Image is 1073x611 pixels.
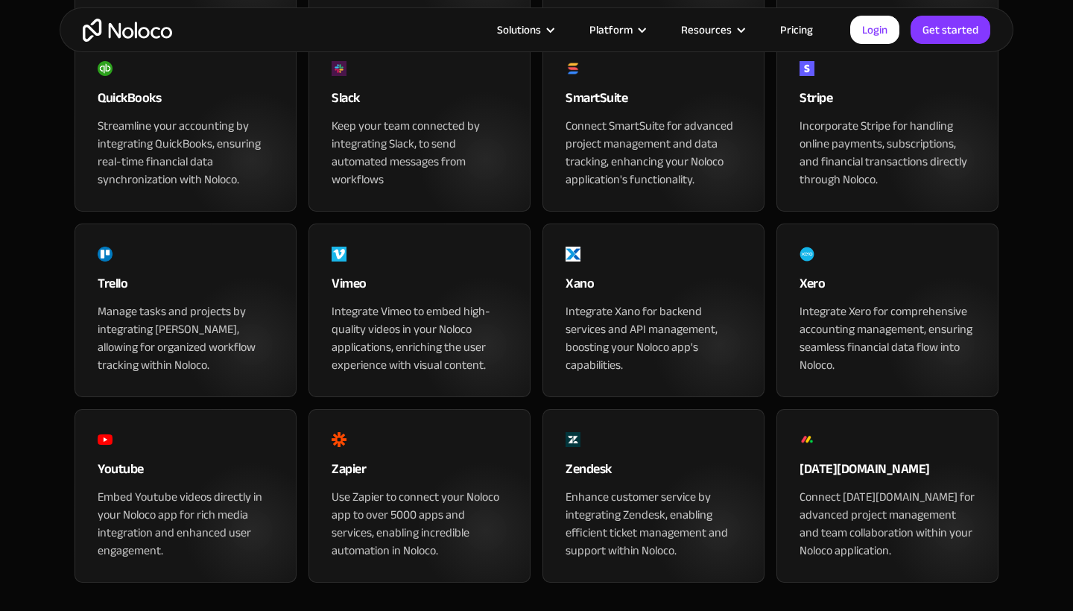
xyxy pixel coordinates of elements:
div: Resources [681,20,732,39]
a: Pricing [762,20,832,39]
div: Connect [DATE][DOMAIN_NAME] for advanced project management and team collaboration within your No... [800,488,975,560]
div: Solutions [497,20,541,39]
div: Use Zapier to connect your Noloco app to over 5000 apps and services, enabling incredible automat... [332,488,507,560]
div: Vimeo [332,273,507,303]
a: home [83,19,172,42]
a: StripeIncorporate Stripe for handling online payments, subscriptions, and financial transactions ... [776,38,998,212]
div: Zendesk [566,458,741,488]
div: Streamline your accounting by integrating QuickBooks, ensuring real-time financial data synchroni... [98,117,273,189]
div: Connect SmartSuite for advanced project management and data tracking, enhancing your Noloco appli... [566,117,741,189]
div: Manage tasks and projects by integrating [PERSON_NAME], allowing for organized workflow tracking ... [98,303,273,374]
a: SmartSuiteConnect SmartSuite for advanced project management and data tracking, enhancing your No... [542,38,765,212]
a: Get started [911,16,990,44]
div: QuickBooks [98,87,273,117]
div: Stripe [800,87,975,117]
a: YoutubeEmbed Youtube videos directly in your Noloco app for rich media integration and enhanced u... [75,409,297,583]
a: ZendeskEnhance customer service by integrating Zendesk, enabling efficient ticket management and ... [542,409,765,583]
div: Xero [800,273,975,303]
div: Integrate Vimeo to embed high-quality videos in your Noloco applications, enriching the user expe... [332,303,507,374]
div: Trello [98,273,273,303]
div: [DATE][DOMAIN_NAME] [800,458,975,488]
div: Keep your team connected by integrating Slack, to send automated messages from workflows [332,117,507,189]
a: XeroIntegrate Xero for comprehensive accounting management, ensuring seamless financial data flow... [776,224,998,397]
div: Platform [571,20,662,39]
div: Solutions [478,20,571,39]
div: Youtube [98,458,273,488]
div: Embed Youtube videos directly in your Noloco app for rich media integration and enhanced user eng... [98,488,273,560]
div: Platform [589,20,633,39]
div: SmartSuite [566,87,741,117]
a: Login [850,16,899,44]
a: TrelloManage tasks and projects by integrating [PERSON_NAME], allowing for organized workflow tra... [75,224,297,397]
a: VimeoIntegrate Vimeo to embed high-quality videos in your Noloco applications, enriching the user... [308,224,531,397]
a: ZapierUse Zapier to connect your Noloco app to over 5000 apps and services, enabling incredible a... [308,409,531,583]
div: Enhance customer service by integrating Zendesk, enabling efficient ticket management and support... [566,488,741,560]
div: Resources [662,20,762,39]
a: SlackKeep your team connected by integrating Slack, to send automated messages from workflows [308,38,531,212]
div: Slack [332,87,507,117]
a: [DATE][DOMAIN_NAME]Connect [DATE][DOMAIN_NAME] for advanced project management and team collabora... [776,409,998,583]
div: Zapier [332,458,507,488]
div: Xano [566,273,741,303]
div: Integrate Xano for backend services and API management, boosting your Noloco app's capabilities. [566,303,741,374]
div: Integrate Xero for comprehensive accounting management, ensuring seamless financial data flow int... [800,303,975,374]
div: Incorporate Stripe for handling online payments, subscriptions, and financial transactions direct... [800,117,975,189]
a: QuickBooksStreamline your accounting by integrating QuickBooks, ensuring real-time financial data... [75,38,297,212]
a: XanoIntegrate Xano for backend services and API management, boosting your Noloco app's capabilities. [542,224,765,397]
